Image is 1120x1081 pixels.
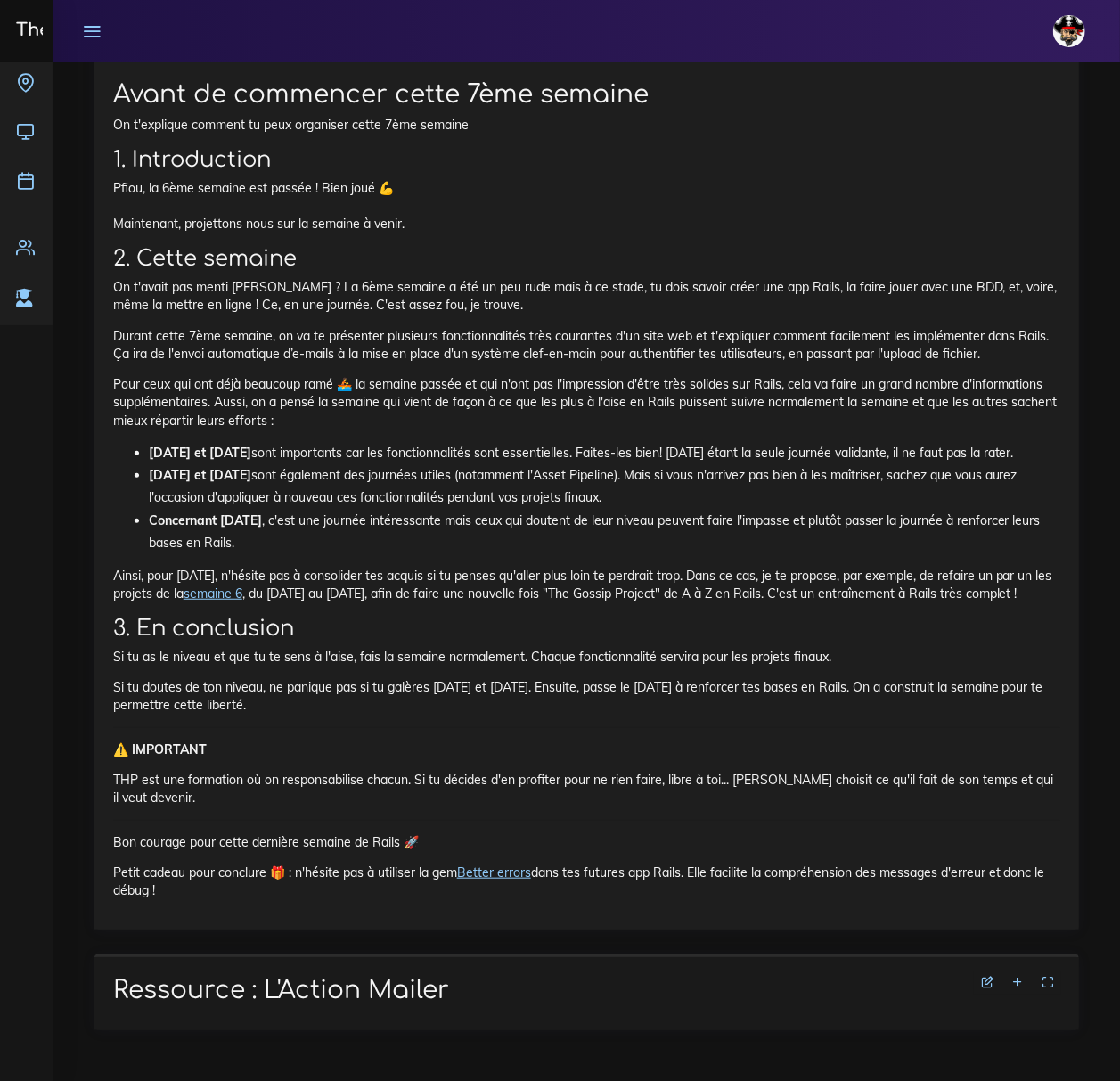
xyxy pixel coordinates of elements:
p: Petit cadeau pour conclure 🎁 : n'hésite pas à utiliser la gem dans tes futures app Rails. Elle fa... [113,864,1060,900]
li: sont importants car les fonctionnalités sont essentielles. Faites-les bien! [DATE] étant la seule... [149,442,1060,464]
li: sont également des journées utiles (notamment l'Asset Pipeline). Mais si vous n'arrivez pas bien ... [149,464,1060,509]
strong: Concernant [DATE] [149,512,262,528]
h2: 2. Cette semaine [113,246,1060,272]
p: Pour ceux qui ont déjà beaucoup ramé 🚣 la semaine passée et qui n'ont pas l'impression d'être trè... [113,375,1060,430]
p: Ainsi, pour [DATE], n'hésite pas à consolider tes acquis si tu penses qu'aller plus loin te perdr... [113,567,1060,603]
strong: ⚠️ IMPORTANT [113,741,207,758]
p: Pfiou, la 6ème semaine est passée ! Bien joué 💪 Maintenant, projettons nous sur la semaine à venir. [113,179,1060,233]
h2: 3. En conclusion [113,616,1060,642]
li: , c'est une journée intéressante mais ceux qui doutent de leur niveau peuvent faire l'impasse et ... [149,510,1060,554]
p: Bon courage pour cette dernière semaine de Rails 🚀 [113,833,1060,851]
a: semaine 6 [184,586,242,602]
p: Si tu doutes de ton niveau, ne panique pas si tu galères [DATE] et [DATE]. Ensuite, passe le [DAT... [113,678,1060,715]
p: Si tu as le niveau et que tu te sens à l'aise, fais la semaine normalement. Chaque fonctionnalité... [113,648,1060,666]
p: On t'explique comment tu peux organiser cette 7ème semaine [113,116,1060,134]
h3: The Hacking Project [11,20,200,40]
a: Better errors [457,864,531,880]
strong: [DATE] et [DATE] [149,467,251,483]
p: On t'avait pas menti [PERSON_NAME] ? La 6ème semaine a été un peu rude mais à ce stade, tu dois s... [113,278,1060,315]
h2: 1. Introduction [113,147,1060,173]
p: Durant cette 7ème semaine, on va te présenter plusieurs fonctionnalités très courantes d'un site ... [113,327,1060,364]
h1: Ressource : L'Action Mailer [113,976,1060,1006]
img: avatar [1053,15,1085,47]
h1: Avant de commencer cette 7ème semaine [113,80,1060,111]
p: THP est une formation où on responsabilise chacun. Si tu décides d'en profiter pour ne rien faire... [113,771,1060,807]
strong: [DATE] et [DATE] [149,445,251,461]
